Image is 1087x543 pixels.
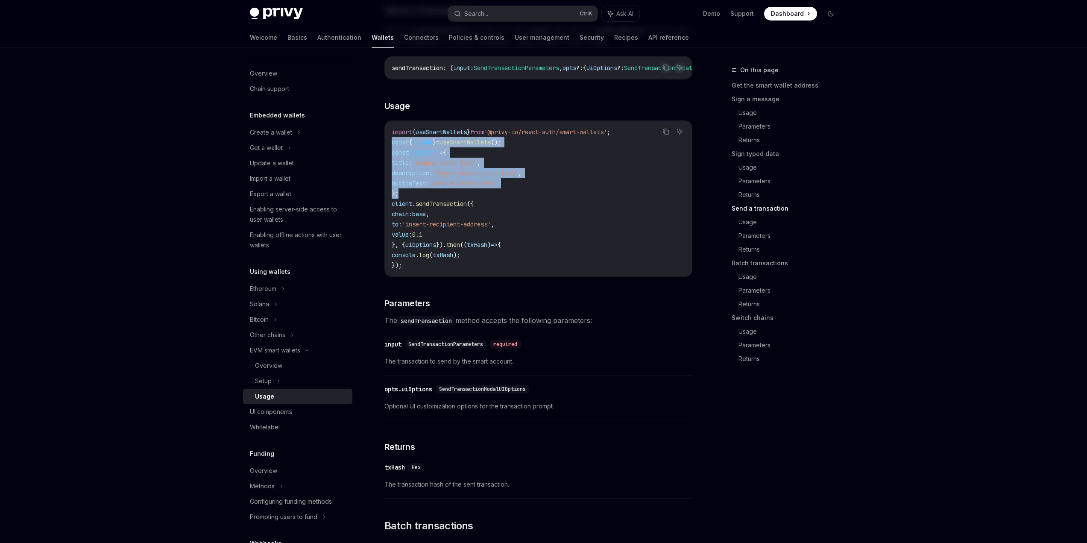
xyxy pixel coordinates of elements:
[412,128,416,136] span: {
[436,241,446,249] span: }).
[409,149,439,156] span: uiOptions
[449,27,504,48] a: Policies & controls
[477,159,481,167] span: ,
[732,92,844,106] a: Sign a message
[317,27,361,48] a: Authentication
[255,391,274,402] div: Usage
[384,401,692,411] span: Optional UI customization options for the transaction prompt.
[392,261,402,269] span: });
[384,356,692,367] span: The transaction to send by the smart account.
[764,7,817,21] a: Dashboard
[738,106,844,120] a: Usage
[250,330,285,340] div: Other chains
[392,210,412,218] span: chain:
[738,297,844,311] a: Returns
[250,314,269,325] div: Bitcoin
[464,9,488,19] div: Search...
[243,420,352,435] a: Whitelabel
[392,64,443,72] span: sendTransaction
[250,512,317,522] div: Prompting users to fund
[607,128,610,136] span: ;
[617,64,624,72] span: ?:
[384,297,430,309] span: Parameters
[416,128,467,136] span: useSmartWallets
[404,27,439,48] a: Connectors
[250,481,275,491] div: Methods
[614,27,638,48] a: Recipes
[250,84,289,94] div: Chain support
[416,200,467,208] span: sendTransaction
[738,338,844,352] a: Parameters
[392,190,398,197] span: };
[824,7,838,21] button: Toggle dark mode
[243,202,352,227] a: Enabling server-side access to user wallets
[392,159,412,167] span: title:
[576,64,583,72] span: ?:
[580,27,604,48] a: Security
[250,143,283,153] div: Get a wallet
[467,241,487,249] span: txHash
[732,256,844,270] a: Batch transactions
[384,479,692,490] span: The transaction hash of the sent transaction.
[250,8,303,20] img: dark logo
[429,179,498,187] span: 'Sample button text'
[443,149,446,156] span: {
[491,220,494,228] span: ,
[250,204,347,225] div: Enabling server-side access to user wallets
[648,27,689,48] a: API reference
[392,179,429,187] span: buttonText:
[408,341,483,348] span: SendTransactionParameters
[243,186,352,202] a: Export a wallet
[243,81,352,97] a: Chain support
[384,340,401,349] div: input
[243,494,352,509] a: Configuring funding methods
[287,27,307,48] a: Basics
[660,126,671,137] button: Copy the contents from the code block
[412,159,477,167] span: 'Sample title text'
[405,241,436,249] span: uiOptions
[384,385,432,393] div: opts.uiOptions
[243,389,352,404] a: Usage
[392,169,433,177] span: description:
[384,463,405,472] div: txHash
[250,345,300,355] div: EVM smart wallets
[433,138,436,146] span: }
[416,251,419,259] span: .
[412,464,421,471] span: Hex
[474,64,559,72] span: SendTransactionParameters
[563,64,576,72] span: opts
[250,173,290,184] div: Import a wallet
[412,138,433,146] span: client
[436,138,439,146] span: =
[250,158,294,168] div: Update a wallet
[559,64,563,72] span: ,
[738,188,844,202] a: Returns
[397,316,455,326] code: sendTransaction
[243,66,352,81] a: Overview
[738,161,844,174] a: Usage
[491,138,501,146] span: ();
[443,64,453,72] span: : (
[738,133,844,147] a: Returns
[446,241,460,249] span: then
[453,64,470,72] span: input
[467,200,474,208] span: ({
[602,6,639,21] button: Ask AI
[250,496,332,507] div: Configuring funding methods
[250,110,305,120] h5: Embedded wallets
[243,404,352,420] a: UI components
[392,200,412,208] span: client
[384,441,415,453] span: Returns
[703,9,720,18] a: Demo
[250,230,347,250] div: Enabling offline actions with user wallets
[412,200,416,208] span: .
[498,241,501,249] span: {
[243,463,352,478] a: Overview
[738,120,844,133] a: Parameters
[518,169,522,177] span: ,
[255,376,272,386] div: Setup
[448,6,598,21] button: Search...CtrlK
[730,9,754,18] a: Support
[433,251,453,259] span: txHash
[250,189,291,199] div: Export a wallet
